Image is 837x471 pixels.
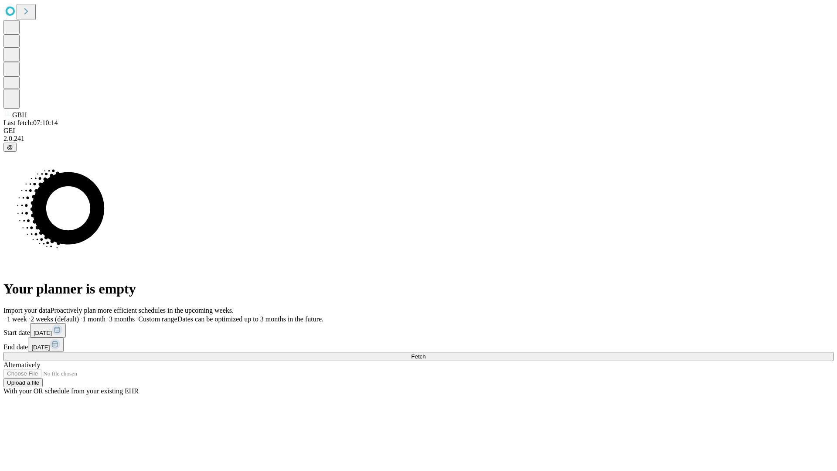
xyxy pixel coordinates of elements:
[7,315,27,323] span: 1 week
[12,111,27,119] span: GBH
[3,387,139,395] span: With your OR schedule from your existing EHR
[28,338,64,352] button: [DATE]
[51,307,234,314] span: Proactively plan more efficient schedules in the upcoming weeks.
[31,344,50,351] span: [DATE]
[3,119,58,126] span: Last fetch: 07:10:14
[3,352,834,361] button: Fetch
[3,143,17,152] button: @
[411,353,425,360] span: Fetch
[7,144,13,150] span: @
[3,323,834,338] div: Start date
[30,323,66,338] button: [DATE]
[34,330,52,336] span: [DATE]
[177,315,323,323] span: Dates can be optimized up to 3 months in the future.
[3,361,40,369] span: Alternatively
[82,315,105,323] span: 1 month
[109,315,135,323] span: 3 months
[3,127,834,135] div: GEI
[3,135,834,143] div: 2.0.241
[31,315,79,323] span: 2 weeks (default)
[3,378,43,387] button: Upload a file
[3,281,834,297] h1: Your planner is empty
[3,307,51,314] span: Import your data
[3,338,834,352] div: End date
[138,315,177,323] span: Custom range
